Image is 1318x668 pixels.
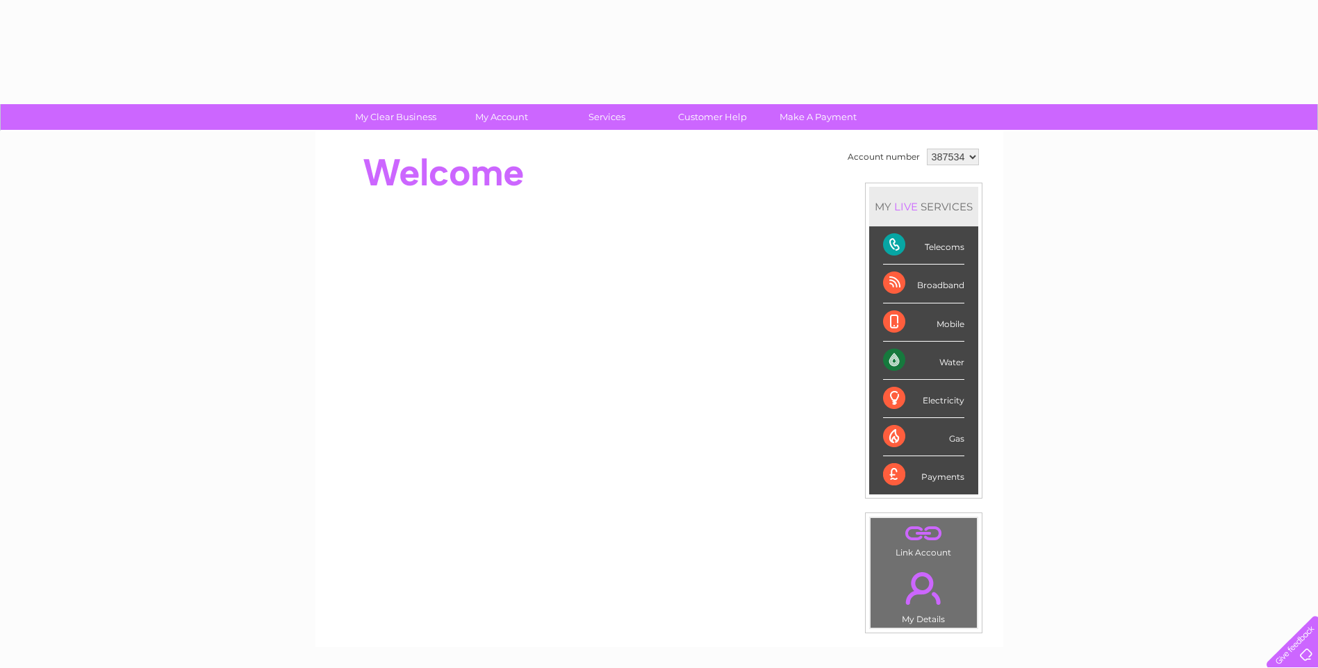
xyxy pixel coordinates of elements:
td: Link Account [870,517,978,561]
div: Electricity [883,380,964,418]
a: . [874,564,973,612]
a: Customer Help [655,104,770,130]
div: Payments [883,456,964,494]
a: Make A Payment [761,104,875,130]
a: My Account [444,104,559,130]
a: My Clear Business [338,104,453,130]
a: . [874,521,973,546]
td: My Details [870,560,978,628]
div: Gas [883,418,964,456]
div: MY SERVICES [869,187,978,226]
div: Broadband [883,265,964,303]
div: Telecoms [883,226,964,265]
div: Mobile [883,303,964,342]
div: LIVE [891,200,921,213]
td: Account number [844,145,923,169]
div: Water [883,342,964,380]
a: Services [550,104,664,130]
